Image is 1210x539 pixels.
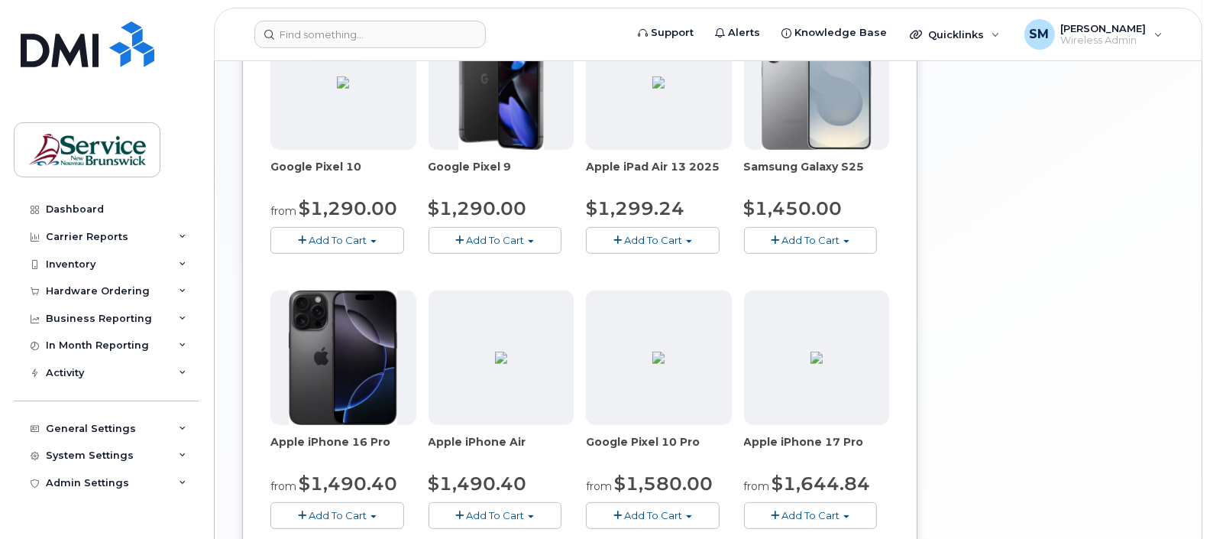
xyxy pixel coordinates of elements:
[652,76,665,89] img: 110CE2EE-BED8-457C-97B0-44C820BA34CE.png
[586,434,732,465] div: Google Pixel 10 Pro
[624,509,682,521] span: Add To Cart
[429,159,574,190] div: Google Pixel 9
[772,472,871,495] span: $1,644.84
[652,352,665,364] img: B99F97A7-4BEB-48A0-9B15-E26909BDE1A8.PNG
[466,509,524,521] span: Add To Cart
[744,434,890,465] div: Apple iPhone 17 Pro
[429,197,527,219] span: $1,290.00
[899,19,1011,50] div: Quicklinks
[744,502,878,529] button: Add To Cart
[586,197,684,219] span: $1,299.24
[1014,19,1173,50] div: Sonia Manuel
[270,434,416,465] div: Apple iPhone 16 Pro
[270,502,404,529] button: Add To Cart
[624,234,682,246] span: Add To Cart
[289,291,397,425] img: iphone_16_pro.png
[270,159,416,190] div: Google Pixel 10
[1061,34,1147,47] span: Wireless Admin
[744,227,878,254] button: Add To Cart
[651,25,694,41] span: Support
[495,352,507,364] img: F4BFADD3-883E-414E-8D1C-699800CD86B5.png
[254,21,486,48] input: Find something...
[429,472,527,495] span: $1,490.40
[704,18,771,48] a: Alerts
[586,227,720,254] button: Add To Cart
[586,159,732,190] div: Apple iPad Air 13 2025
[429,434,574,465] div: Apple iPhone Air
[744,197,843,219] span: $1,450.00
[781,509,840,521] span: Add To Cart
[299,472,397,495] span: $1,490.40
[299,197,397,219] span: $1,290.00
[270,227,404,254] button: Add To Cart
[744,159,890,190] div: Samsung Galaxy S25
[429,502,562,529] button: Add To Cart
[744,479,770,493] small: from
[270,204,296,218] small: from
[429,227,562,254] button: Add To Cart
[586,479,612,493] small: from
[586,502,720,529] button: Add To Cart
[614,472,713,495] span: $1,580.00
[728,25,760,41] span: Alerts
[466,234,524,246] span: Add To Cart
[810,352,823,364] img: 54DA6595-7360-4791-B2BC-66E23A33F98E.png
[928,28,984,41] span: Quicklinks
[1061,22,1147,34] span: [PERSON_NAME]
[337,76,349,89] img: 57B83B5E-1227-4C56-9305-26E250A750A3.PNG
[781,234,840,246] span: Add To Cart
[1030,25,1050,44] span: SM
[309,234,367,246] span: Add To Cart
[458,15,544,150] img: Pixel_9_all.png
[794,25,887,41] span: Knowledge Base
[762,15,872,150] img: s25plus.png
[771,18,898,48] a: Knowledge Base
[309,509,367,521] span: Add To Cart
[627,18,704,48] a: Support
[270,479,296,493] small: from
